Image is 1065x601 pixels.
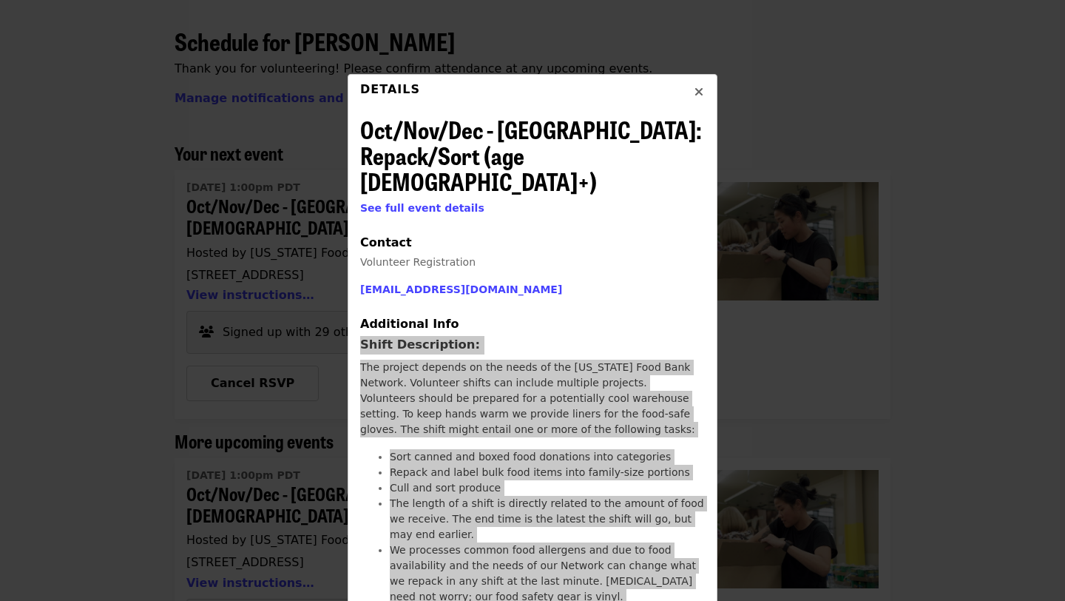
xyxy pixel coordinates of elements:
span: Oct/Nov/Dec - [GEOGRAPHIC_DATA]: Repack/Sort (age [DEMOGRAPHIC_DATA]+) [360,112,702,198]
span: Additional Info [360,317,459,331]
li: Sort canned and boxed food donations into categories [390,449,705,465]
div: Details [360,81,420,110]
li: Cull and sort produce [390,480,705,496]
strong: Shift Description: [360,338,480,352]
a: [EMAIL_ADDRESS][DOMAIN_NAME] [360,283,562,295]
p: The project depends on the needs of the [US_STATE] Food Bank Network. Volunteer shifts can includ... [360,360,705,437]
i: times icon [694,85,703,99]
span: Contact [360,235,412,249]
li: The length of a shift is directly related to the amount of food we receive. The end time is the l... [390,496,705,543]
a: See full event details [360,202,484,214]
p: Volunteer Registration [360,255,705,270]
li: Repack and label bulk food items into family-size portions [390,465,705,480]
button: Close [681,75,717,110]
